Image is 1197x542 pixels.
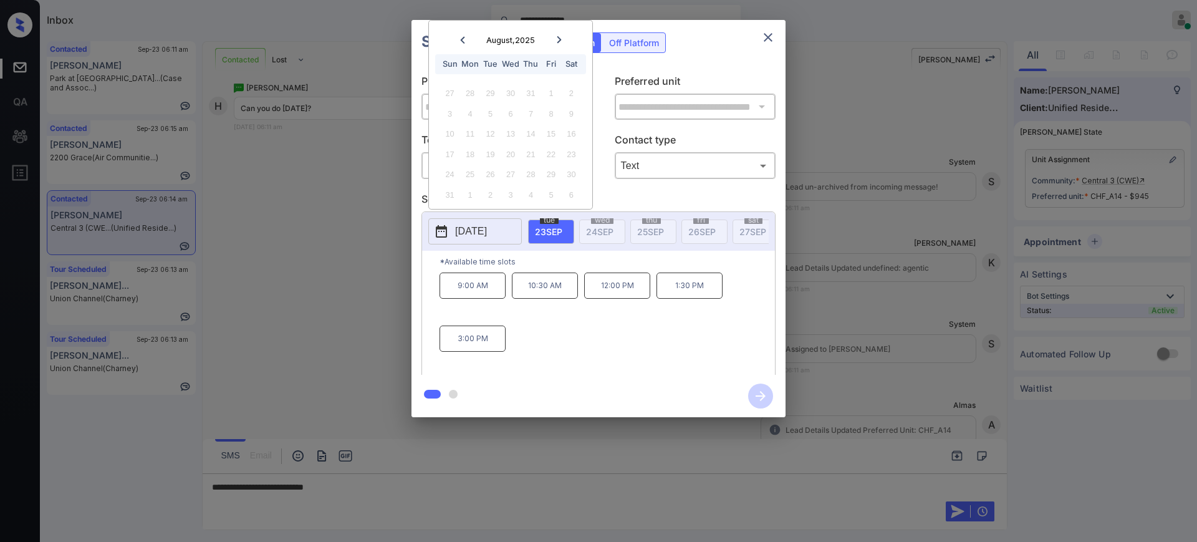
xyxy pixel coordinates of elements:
[542,186,559,203] div: Not available Friday, September 5th, 2025
[421,191,776,211] p: Select slot
[461,56,478,72] div: Mon
[563,85,580,102] div: Not available Saturday, August 2nd, 2025
[741,380,781,412] button: btn-next
[425,155,580,176] div: In Person
[563,56,580,72] div: Sat
[482,105,499,122] div: Not available Tuesday, August 5th, 2025
[522,186,539,203] div: Not available Thursday, September 4th, 2025
[563,146,580,163] div: Not available Saturday, August 23rd, 2025
[441,186,458,203] div: Not available Sunday, August 31st, 2025
[542,56,559,72] div: Fri
[482,166,499,183] div: Not available Tuesday, August 26th, 2025
[563,125,580,142] div: Not available Saturday, August 16th, 2025
[428,218,522,244] button: [DATE]
[441,125,458,142] div: Not available Sunday, August 10th, 2025
[461,146,478,163] div: Not available Monday, August 18th, 2025
[615,132,776,152] p: Contact type
[482,125,499,142] div: Not available Tuesday, August 12th, 2025
[542,146,559,163] div: Not available Friday, August 22nd, 2025
[461,125,478,142] div: Not available Monday, August 11th, 2025
[461,166,478,183] div: Not available Monday, August 25th, 2025
[615,74,776,94] p: Preferred unit
[482,85,499,102] div: Not available Tuesday, July 29th, 2025
[563,186,580,203] div: Not available Saturday, September 6th, 2025
[461,105,478,122] div: Not available Monday, August 4th, 2025
[441,56,458,72] div: Sun
[522,125,539,142] div: Not available Thursday, August 14th, 2025
[502,146,519,163] div: Not available Wednesday, August 20th, 2025
[441,105,458,122] div: Not available Sunday, August 3rd, 2025
[482,186,499,203] div: Not available Tuesday, September 2nd, 2025
[522,146,539,163] div: Not available Thursday, August 21st, 2025
[461,85,478,102] div: Not available Monday, July 28th, 2025
[455,224,487,239] p: [DATE]
[441,166,458,183] div: Not available Sunday, August 24th, 2025
[542,125,559,142] div: Not available Friday, August 15th, 2025
[542,166,559,183] div: Not available Friday, August 29th, 2025
[522,105,539,122] div: Not available Thursday, August 7th, 2025
[461,186,478,203] div: Not available Monday, September 1st, 2025
[522,56,539,72] div: Thu
[603,33,665,52] div: Off Platform
[502,186,519,203] div: Not available Wednesday, September 3rd, 2025
[502,85,519,102] div: Not available Wednesday, July 30th, 2025
[540,216,559,224] span: tue
[618,155,773,176] div: Text
[535,226,562,237] span: 23 SEP
[522,85,539,102] div: Not available Thursday, July 31st, 2025
[756,25,781,50] button: close
[411,20,539,64] h2: Schedule Tour
[502,125,519,142] div: Not available Wednesday, August 13th, 2025
[440,251,775,273] p: *Available time slots
[584,273,650,299] p: 12:00 PM
[542,85,559,102] div: Not available Friday, August 1st, 2025
[502,166,519,183] div: Not available Wednesday, August 27th, 2025
[528,220,574,244] div: date-select
[512,273,578,299] p: 10:30 AM
[482,146,499,163] div: Not available Tuesday, August 19th, 2025
[441,146,458,163] div: Not available Sunday, August 17th, 2025
[421,74,583,94] p: Preferred community
[482,56,499,72] div: Tue
[522,166,539,183] div: Not available Thursday, August 28th, 2025
[502,56,519,72] div: Wed
[563,166,580,183] div: Not available Saturday, August 30th, 2025
[563,105,580,122] div: Not available Saturday, August 9th, 2025
[502,105,519,122] div: Not available Wednesday, August 6th, 2025
[440,273,506,299] p: 9:00 AM
[542,105,559,122] div: Not available Friday, August 8th, 2025
[433,84,588,205] div: month 2025-08
[440,326,506,352] p: 3:00 PM
[656,273,723,299] p: 1:30 PM
[421,132,583,152] p: Tour type
[441,85,458,102] div: Not available Sunday, July 27th, 2025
